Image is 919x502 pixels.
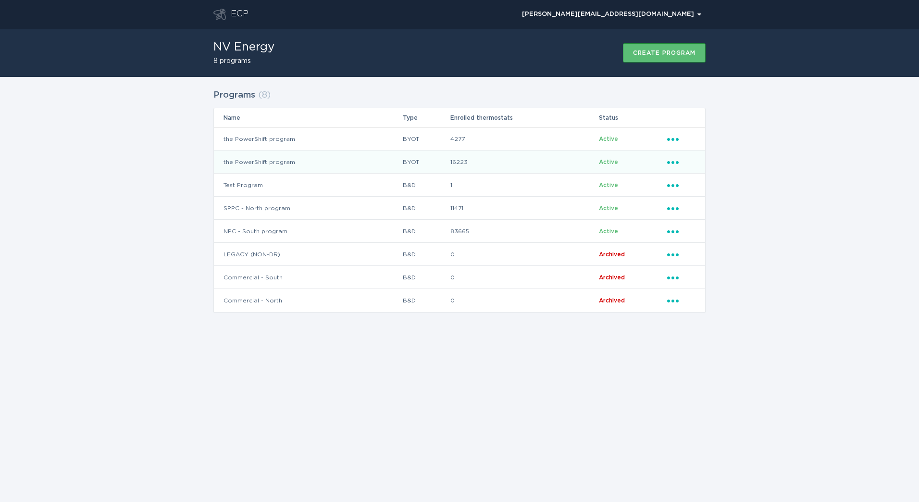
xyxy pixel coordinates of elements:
td: LEGACY (NON-DR) [214,243,402,266]
tr: 1d15b189bb4841f7a0043e8dad5f5fb7 [214,174,705,197]
td: B&D [402,174,450,197]
td: the PowerShift program [214,127,402,151]
td: B&D [402,266,450,289]
td: B&D [402,243,450,266]
span: Active [599,182,618,188]
span: Active [599,228,618,234]
div: Popover menu [667,157,695,167]
div: Popover menu [518,7,706,22]
td: 0 [450,266,598,289]
span: Archived [599,275,625,280]
div: Create program [633,50,695,56]
span: Archived [599,251,625,257]
td: 83665 [450,220,598,243]
h2: 8 programs [213,58,274,64]
td: 0 [450,289,598,312]
td: 4277 [450,127,598,151]
td: SPPC - North program [214,197,402,220]
td: 1 [450,174,598,197]
td: NPC - South program [214,220,402,243]
div: [PERSON_NAME][EMAIL_ADDRESS][DOMAIN_NAME] [522,12,701,17]
td: BYOT [402,127,450,151]
div: Popover menu [667,272,695,283]
td: B&D [402,197,450,220]
td: the PowerShift program [214,151,402,174]
h1: NV Energy [213,41,274,53]
span: Archived [599,298,625,303]
td: 11471 [450,197,598,220]
button: Go to dashboard [213,9,226,20]
tr: 5753eebfd0614e638d7531d13116ea0c [214,289,705,312]
th: Enrolled thermostats [450,108,598,127]
tr: 3caaf8c9363d40c086ae71ab552dadaa [214,220,705,243]
div: ECP [231,9,248,20]
span: Active [599,159,618,165]
tr: 3428cbea457e408cb7b12efa83831df3 [214,151,705,174]
tr: d4842dc55873476caf04843bf39dc303 [214,266,705,289]
th: Status [598,108,667,127]
div: Popover menu [667,226,695,237]
button: Create program [623,43,706,63]
div: Popover menu [667,295,695,306]
button: Open user account details [518,7,706,22]
div: Popover menu [667,180,695,190]
div: Popover menu [667,249,695,260]
tr: 6ad4089a9ee14ed3b18f57c3ec8b7a15 [214,243,705,266]
td: B&D [402,289,450,312]
tr: Table Headers [214,108,705,127]
tr: a03e689f29a4448196f87c51a80861dc [214,197,705,220]
span: Active [599,136,618,142]
span: ( 8 ) [258,91,271,100]
td: 0 [450,243,598,266]
td: Commercial - North [214,289,402,312]
td: 16223 [450,151,598,174]
div: Popover menu [667,203,695,213]
div: Popover menu [667,134,695,144]
td: BYOT [402,151,450,174]
td: Test Program [214,174,402,197]
th: Name [214,108,402,127]
th: Type [402,108,450,127]
h2: Programs [213,87,255,104]
td: B&D [402,220,450,243]
tr: 1fc7cf08bae64b7da2f142a386c1aedb [214,127,705,151]
span: Active [599,205,618,211]
td: Commercial - South [214,266,402,289]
